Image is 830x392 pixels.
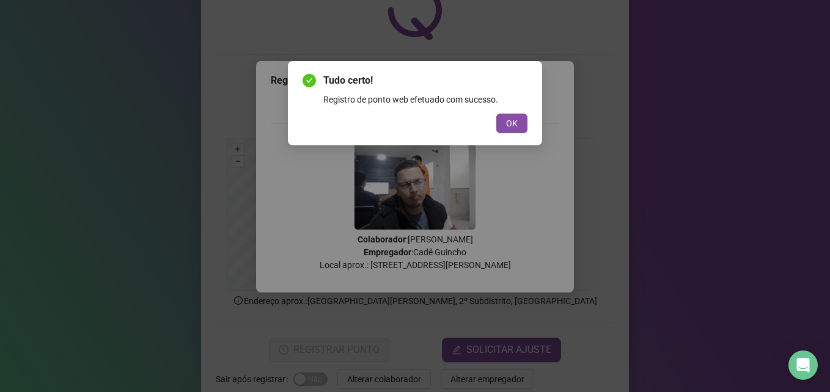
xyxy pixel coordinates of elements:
div: Registro de ponto web efetuado com sucesso. [323,93,527,106]
span: check-circle [303,74,316,87]
div: Open Intercom Messenger [788,350,818,380]
button: OK [496,114,527,133]
span: OK [506,117,518,130]
span: Tudo certo! [323,73,527,88]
